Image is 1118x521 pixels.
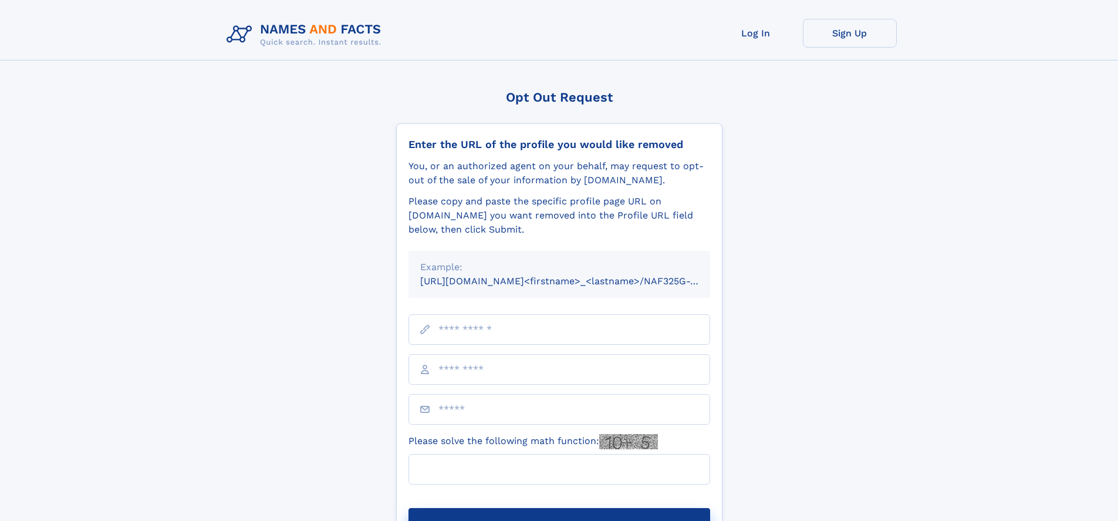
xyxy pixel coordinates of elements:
[408,159,710,187] div: You, or an authorized agent on your behalf, may request to opt-out of the sale of your informatio...
[420,275,732,287] small: [URL][DOMAIN_NAME]<firstname>_<lastname>/NAF325G-xxxxxxxx
[408,434,658,449] label: Please solve the following math function:
[408,138,710,151] div: Enter the URL of the profile you would like removed
[709,19,803,48] a: Log In
[396,90,722,105] div: Opt Out Request
[222,19,391,51] img: Logo Names and Facts
[803,19,897,48] a: Sign Up
[408,194,710,237] div: Please copy and paste the specific profile page URL on [DOMAIN_NAME] you want removed into the Pr...
[420,260,698,274] div: Example:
